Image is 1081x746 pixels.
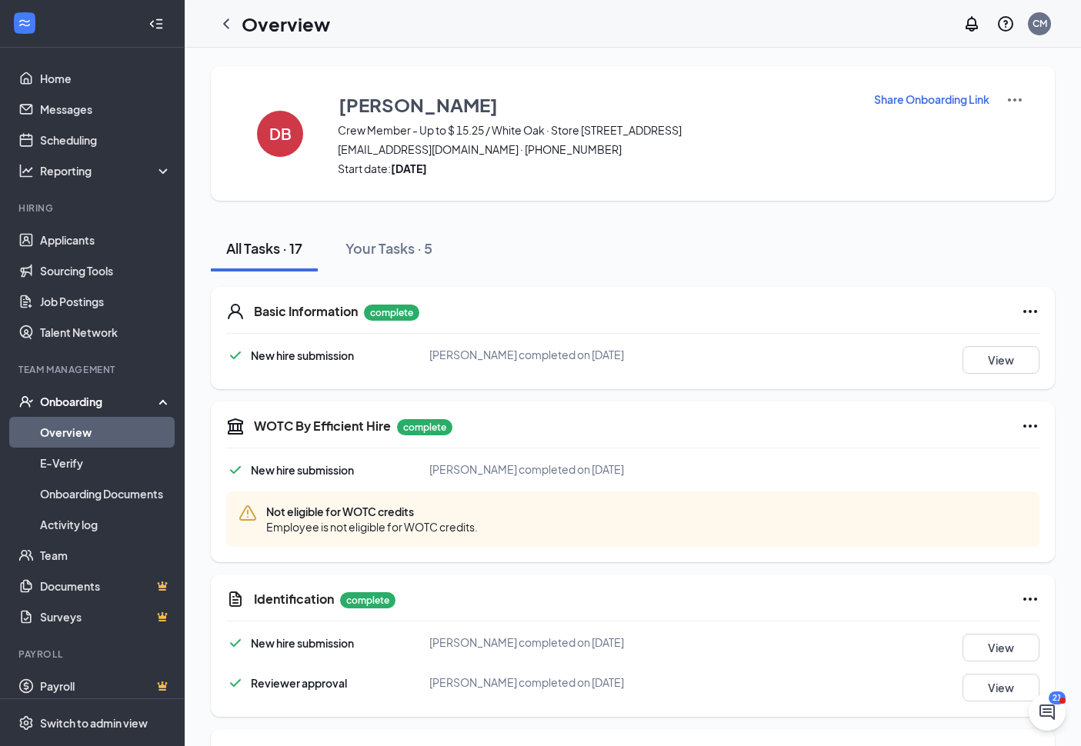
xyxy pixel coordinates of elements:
span: [EMAIL_ADDRESS][DOMAIN_NAME] · [PHONE_NUMBER] [338,142,854,157]
p: Share Onboarding Link [874,92,989,107]
h5: Identification [254,591,334,608]
a: Overview [40,417,172,448]
svg: WorkstreamLogo [17,15,32,31]
strong: [DATE] [391,162,427,175]
svg: Analysis [18,163,34,178]
svg: Ellipses [1021,590,1039,608]
h5: Basic Information [254,303,358,320]
svg: Checkmark [226,674,245,692]
svg: QuestionInfo [996,15,1015,33]
svg: User [226,302,245,321]
div: Hiring [18,201,168,215]
button: DB [242,91,319,176]
p: complete [364,305,419,321]
svg: Notifications [963,15,981,33]
svg: CustomFormIcon [226,590,245,608]
svg: Settings [18,715,34,731]
div: Your Tasks · 5 [345,238,432,258]
div: Team Management [18,363,168,376]
span: New hire submission [251,463,354,477]
span: New hire submission [251,348,354,362]
span: New hire submission [251,636,354,650]
a: SurveysCrown [40,601,172,632]
a: Activity log [40,509,172,540]
a: Home [40,63,172,94]
span: Employee is not eligible for WOTC credits. [266,519,478,535]
a: Team [40,540,172,571]
button: View [963,634,1039,661]
span: [PERSON_NAME] completed on [DATE] [429,348,624,361]
a: Onboarding Documents [40,478,172,509]
svg: Ellipses [1021,302,1039,321]
button: Share Onboarding Link [873,91,990,108]
a: Sourcing Tools [40,255,172,286]
span: Crew Member - Up to $ 15.25 / White Oak · Store [STREET_ADDRESS] [338,122,854,138]
img: More Actions [1006,91,1024,109]
span: [PERSON_NAME] completed on [DATE] [429,675,624,689]
p: complete [397,419,452,435]
div: Reporting [40,163,172,178]
a: Messages [40,94,172,125]
a: Scheduling [40,125,172,155]
span: Start date: [338,161,854,176]
a: E-Verify [40,448,172,478]
div: Onboarding [40,394,158,409]
a: Applicants [40,225,172,255]
h5: WOTC By Efficient Hire [254,418,391,435]
svg: Checkmark [226,346,245,365]
span: [PERSON_NAME] completed on [DATE] [429,462,624,476]
h4: DB [269,128,292,139]
a: Job Postings [40,286,172,317]
h1: Overview [242,11,330,37]
div: CM [1033,17,1047,30]
button: View [963,674,1039,701]
span: Not eligible for WOTC credits [266,504,478,519]
a: DocumentsCrown [40,571,172,601]
iframe: Intercom live chat [1029,694,1066,731]
svg: UserCheck [18,394,34,409]
svg: Checkmark [226,634,245,652]
p: complete [340,592,395,608]
a: Talent Network [40,317,172,348]
div: All Tasks · 17 [226,238,302,258]
a: PayrollCrown [40,671,172,701]
svg: Checkmark [226,461,245,479]
svg: Warning [239,504,257,522]
svg: ChevronLeft [217,15,235,33]
span: [PERSON_NAME] completed on [DATE] [429,635,624,649]
div: Not eligible for WOTC credits [226,491,1039,547]
div: Payroll [18,648,168,661]
svg: Government [226,417,245,435]
div: 21 [1049,691,1066,704]
span: Reviewer approval [251,676,347,690]
svg: Ellipses [1021,417,1039,435]
button: View [963,346,1039,374]
h3: [PERSON_NAME] [339,92,498,118]
svg: Collapse [148,16,164,32]
button: [PERSON_NAME] [338,91,854,118]
div: Switch to admin view [40,715,148,731]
